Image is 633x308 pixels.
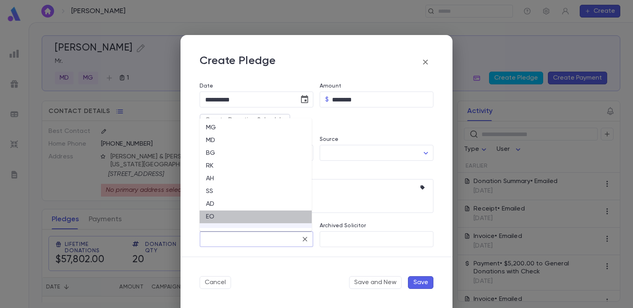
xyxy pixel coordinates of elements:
button: Save [408,276,433,289]
button: Choose date, selected date is Aug 28, 2025 [297,92,313,107]
li: RK [200,160,312,172]
button: Create Donation Schedule [200,114,290,127]
li: SS [200,185,312,198]
div: ​ [320,145,433,161]
button: Save and New [349,276,402,289]
li: BG [200,147,312,160]
p: Create Pledge [200,54,276,70]
label: Date [200,83,313,89]
label: Archived Solicitor [320,222,366,229]
label: Source [320,136,338,142]
li: MD [200,134,312,147]
p: $ [325,96,329,103]
button: Clear [299,234,311,245]
button: Cancel [200,276,231,289]
li: AH [200,172,312,185]
li: MG [200,121,312,134]
label: Amount [320,83,341,89]
li: AD [200,198,312,211]
li: EO [200,211,312,223]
